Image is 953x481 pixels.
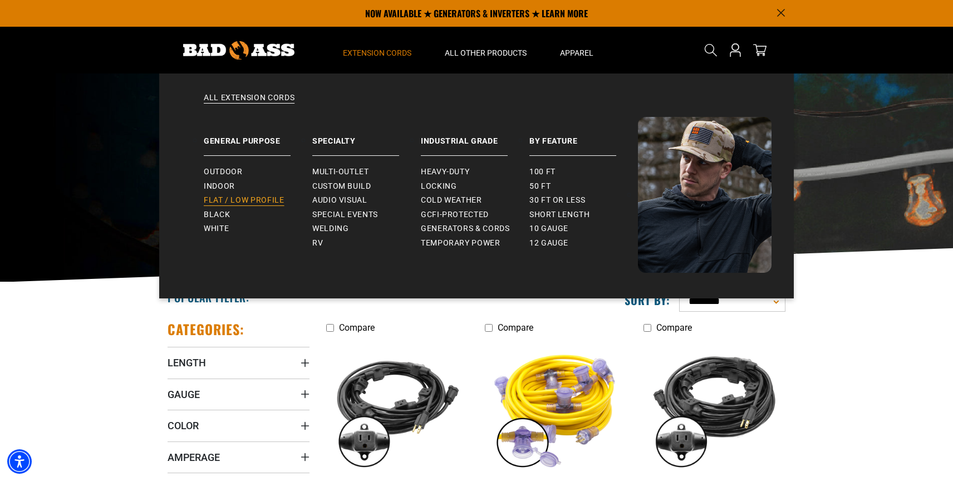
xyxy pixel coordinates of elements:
[312,181,371,192] span: Custom Build
[204,181,235,192] span: Indoor
[751,43,769,57] a: cart
[343,48,411,58] span: Extension Cords
[529,181,551,192] span: 50 ft
[168,290,249,305] h2: Popular Filter:
[204,117,312,156] a: General Purpose
[181,92,772,117] a: All Extension Cords
[529,208,638,222] a: Short Length
[312,179,421,194] a: Custom Build
[312,224,348,234] span: Welding
[498,322,533,333] span: Compare
[312,222,421,236] a: Welding
[421,181,456,192] span: Locking
[168,356,206,369] span: Length
[421,222,529,236] a: Generators & Cords
[327,344,468,472] img: black
[339,322,375,333] span: Compare
[421,195,482,205] span: Cold Weather
[312,165,421,179] a: Multi-Outlet
[312,193,421,208] a: Audio Visual
[168,410,310,441] summary: Color
[421,238,500,248] span: Temporary Power
[312,195,367,205] span: Audio Visual
[529,165,638,179] a: 100 ft
[183,41,294,60] img: Bad Ass Extension Cords
[529,193,638,208] a: 30 ft or less
[7,449,32,474] div: Accessibility Menu
[702,41,720,59] summary: Search
[529,224,568,234] span: 10 gauge
[529,238,568,248] span: 12 gauge
[168,321,244,338] h2: Categories:
[204,193,312,208] a: Flat / Low Profile
[560,48,593,58] span: Apparel
[428,27,543,73] summary: All Other Products
[638,117,772,273] img: Bad Ass Extension Cords
[168,441,310,473] summary: Amperage
[726,27,744,73] a: Open this option
[312,238,323,248] span: RV
[168,379,310,410] summary: Gauge
[204,222,312,236] a: White
[168,451,220,464] span: Amperage
[529,222,638,236] a: 10 gauge
[168,388,200,401] span: Gauge
[312,236,421,251] a: RV
[204,208,312,222] a: Black
[204,210,230,220] span: Black
[421,179,529,194] a: Locking
[485,344,626,472] img: yellow
[204,195,284,205] span: Flat / Low Profile
[529,167,556,177] span: 100 ft
[529,195,585,205] span: 30 ft or less
[421,117,529,156] a: Industrial Grade
[421,165,529,179] a: Heavy-Duty
[312,167,369,177] span: Multi-Outlet
[421,193,529,208] a: Cold Weather
[421,224,510,234] span: Generators & Cords
[529,179,638,194] a: 50 ft
[543,27,610,73] summary: Apparel
[421,167,469,177] span: Heavy-Duty
[529,210,590,220] span: Short Length
[326,27,428,73] summary: Extension Cords
[421,208,529,222] a: GCFI-Protected
[529,117,638,156] a: By Feature
[204,167,242,177] span: Outdoor
[421,236,529,251] a: Temporary Power
[312,208,421,222] a: Special Events
[445,48,527,58] span: All Other Products
[529,236,638,251] a: 12 gauge
[656,322,692,333] span: Compare
[204,165,312,179] a: Outdoor
[312,210,378,220] span: Special Events
[204,224,229,234] span: White
[168,347,310,378] summary: Length
[421,210,489,220] span: GCFI-Protected
[168,419,199,432] span: Color
[204,179,312,194] a: Indoor
[312,117,421,156] a: Specialty
[625,293,670,307] label: Sort by:
[644,344,784,472] img: black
